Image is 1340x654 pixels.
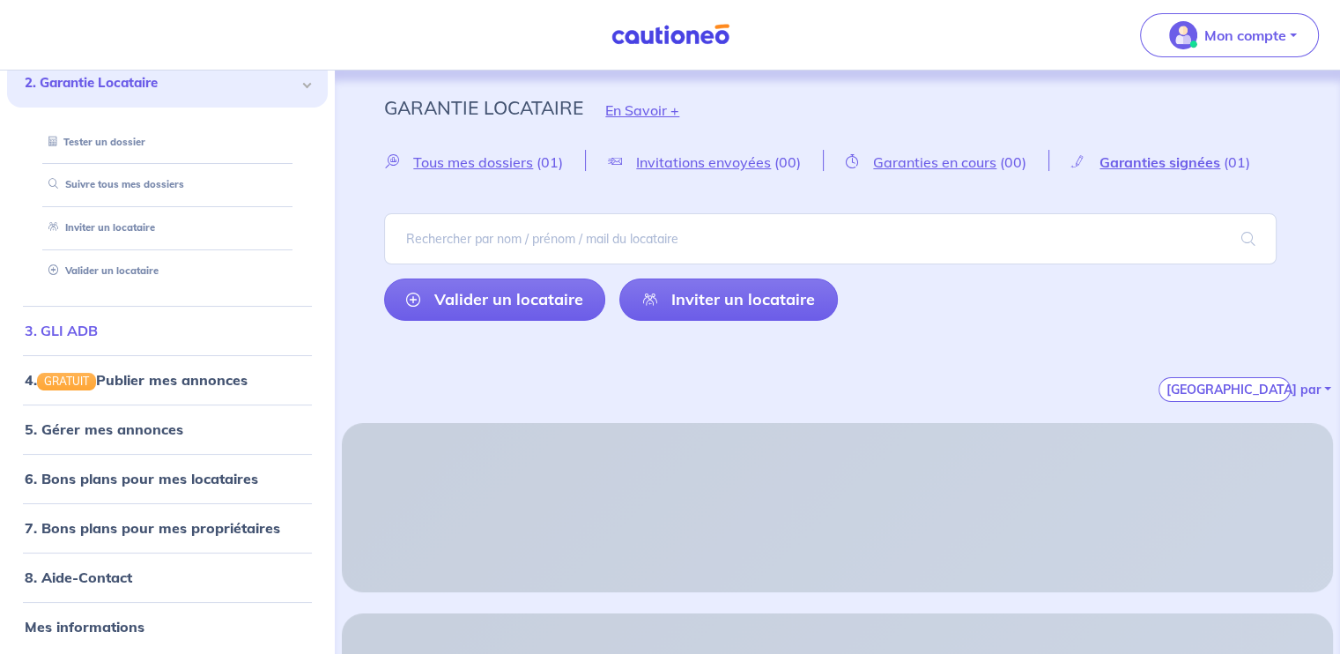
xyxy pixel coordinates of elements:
div: Valider un locataire [28,256,307,286]
span: (01) [1224,153,1250,171]
a: Inviter un locataire [619,279,837,321]
div: Inviter un locataire [28,213,307,242]
a: Valider un locataire [41,264,159,277]
a: 8. Aide-Contact [25,569,132,586]
div: 3. GLI ADB [7,313,328,348]
a: Valider un locataire [384,279,605,321]
span: Tous mes dossiers [413,153,533,171]
div: Suivre tous mes dossiers [28,170,307,199]
div: 5. Gérer mes annonces [7,412,328,447]
div: 4.GRATUITPublier mes annonces [7,362,328,398]
span: Garanties en cours [873,153,996,171]
div: Tester un dossier [28,128,307,157]
span: search [1220,214,1277,264]
p: Garantie Locataire [384,92,583,123]
span: Invitations envoyées [636,153,771,171]
a: 4.GRATUITPublier mes annonces [25,371,248,389]
div: Mes informations [7,609,328,644]
div: 6. Bons plans pour mes locataires [7,461,328,496]
img: illu_account_valid_menu.svg [1169,21,1197,49]
span: Garanties signées [1099,153,1220,171]
div: 8. Aide-Contact [7,560,328,595]
a: Inviter un locataire [41,221,155,234]
a: Garanties signées(01) [1049,153,1272,170]
p: Mon compte [1204,25,1286,46]
a: Suivre tous mes dossiers [41,178,184,190]
div: 7. Bons plans pour mes propriétaires [7,510,328,546]
a: Invitations envoyées(00) [586,153,823,170]
a: Mes informations [25,618,144,635]
span: (00) [774,153,801,171]
span: (01) [537,153,563,171]
a: Tous mes dossiers(01) [384,153,585,170]
a: Tester un dossier [41,136,145,148]
img: Cautioneo [604,24,737,46]
div: 2. Garantie Locataire [7,59,328,108]
a: 7. Bons plans pour mes propriétaires [25,519,280,537]
a: Garanties en cours(00) [824,153,1048,170]
a: 6. Bons plans pour mes locataires [25,470,258,487]
span: (00) [1000,153,1026,171]
span: 2. Garantie Locataire [25,73,297,93]
button: En Savoir + [583,85,701,136]
input: Rechercher par nom / prénom / mail du locataire [384,213,1277,264]
button: [GEOGRAPHIC_DATA] par [1159,377,1291,402]
button: illu_account_valid_menu.svgMon compte [1140,13,1319,57]
a: 5. Gérer mes annonces [25,420,183,438]
a: 3. GLI ADB [25,322,98,339]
